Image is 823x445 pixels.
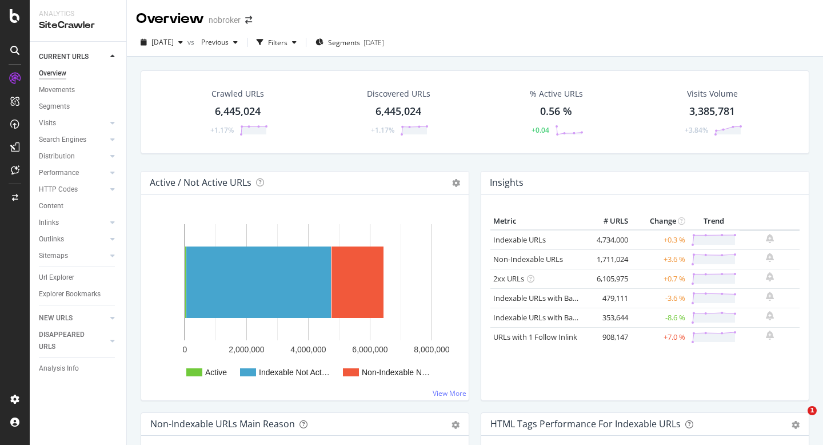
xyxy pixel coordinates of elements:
[493,293,589,303] a: Indexable URLs with Bad H1
[39,167,79,179] div: Performance
[311,33,389,51] button: Segments[DATE]
[150,175,251,190] h4: Active / Not Active URLs
[493,273,524,284] a: 2xx URLs
[39,329,107,353] a: DISAPPEARED URLS
[39,200,118,212] a: Content
[183,345,187,354] text: 0
[367,88,430,100] div: Discovered URLs
[39,272,74,284] div: Url Explorer
[532,125,549,135] div: +0.04
[452,179,460,187] i: Options
[39,150,75,162] div: Distribution
[631,269,688,288] td: +0.7 %
[39,84,75,96] div: Movements
[150,213,460,391] svg: A chart.
[39,329,97,353] div: DISAPPEARED URLS
[414,345,449,354] text: 8,000,000
[39,184,107,196] a: HTTP Codes
[259,368,330,377] text: Indexable Not Act…
[150,418,295,430] div: Non-Indexable URLs Main Reason
[39,233,64,245] div: Outlinks
[39,217,107,229] a: Inlinks
[39,363,79,375] div: Analysis Info
[39,117,107,129] a: Visits
[136,33,187,51] button: [DATE]
[39,167,107,179] a: Performance
[585,288,631,308] td: 479,111
[205,368,227,377] text: Active
[39,288,101,300] div: Explorer Bookmarks
[585,327,631,347] td: 908,147
[39,250,107,262] a: Sitemaps
[452,421,460,429] div: gear
[197,37,229,47] span: Previous
[215,104,261,119] div: 6,445,024
[493,254,563,264] a: Non-Indexable URLs
[209,14,241,26] div: nobroker
[490,418,681,430] div: HTML Tags Performance for Indexable URLs
[540,104,572,119] div: 0.56 %
[766,234,774,243] div: bell-plus
[631,213,688,230] th: Change
[685,125,708,135] div: +3.84%
[784,406,812,434] iframe: Intercom live chat
[631,327,688,347] td: +7.0 %
[39,272,118,284] a: Url Explorer
[766,272,774,281] div: bell-plus
[766,311,774,320] div: bell-plus
[631,230,688,250] td: +0.3 %
[433,388,466,398] a: View More
[39,200,63,212] div: Content
[585,249,631,269] td: 1,711,024
[39,67,66,80] div: Overview
[493,312,618,323] a: Indexable URLs with Bad Description
[39,217,59,229] div: Inlinks
[493,332,577,342] a: URLs with 1 Follow Inlink
[766,331,774,340] div: bell-plus
[290,345,326,354] text: 4,000,000
[688,213,740,230] th: Trend
[39,67,118,80] a: Overview
[39,51,89,63] div: CURRENT URLS
[39,101,70,113] div: Segments
[136,9,204,29] div: Overview
[585,308,631,327] td: 353,644
[39,134,107,146] a: Search Engines
[493,235,546,245] a: Indexable URLs
[39,9,117,19] div: Analytics
[371,125,394,135] div: +1.17%
[631,288,688,308] td: -3.6 %
[39,101,118,113] a: Segments
[375,104,421,119] div: 6,445,024
[328,38,360,47] span: Segments
[363,38,384,47] div: [DATE]
[151,37,174,47] span: 2025 Aug. 4th
[39,134,86,146] div: Search Engines
[39,150,107,162] a: Distribution
[211,88,264,100] div: Crawled URLs
[39,288,118,300] a: Explorer Bookmarks
[585,230,631,250] td: 4,734,000
[39,117,56,129] div: Visits
[39,51,107,63] a: CURRENT URLS
[490,175,524,190] h4: Insights
[689,104,735,119] div: 3,385,781
[530,88,583,100] div: % Active URLs
[585,269,631,288] td: 6,105,975
[362,368,430,377] text: Non-Indexable N…
[39,363,118,375] a: Analysis Info
[39,233,107,245] a: Outlinks
[245,16,252,24] div: arrow-right-arrow-left
[352,345,387,354] text: 6,000,000
[187,37,197,47] span: vs
[766,292,774,301] div: bell-plus
[687,88,738,100] div: Visits Volume
[39,19,117,32] div: SiteCrawler
[39,312,73,324] div: NEW URLS
[39,312,107,324] a: NEW URLS
[252,33,301,51] button: Filters
[631,249,688,269] td: +3.6 %
[39,184,78,196] div: HTTP Codes
[490,213,585,230] th: Metric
